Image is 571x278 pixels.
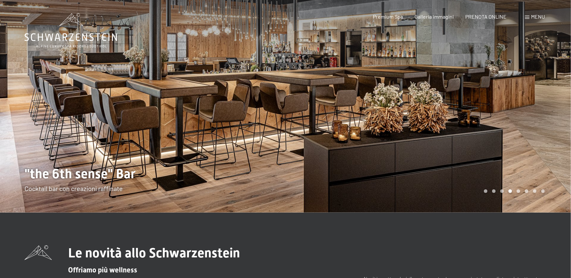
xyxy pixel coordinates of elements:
a: Galleria immagini [415,13,454,20]
div: Carousel Page 4 (Current Slide) [508,189,512,193]
span: Le novità allo Schwarzenstein [68,245,240,261]
a: Premium Spa [373,13,403,20]
div: Carousel Page 6 [525,189,528,193]
div: Carousel Page 8 [541,189,545,193]
a: PRENOTA ONLINE [466,13,507,20]
span: Menu [531,13,545,20]
div: Carousel Page 3 [500,189,504,193]
div: Carousel Page 5 [517,189,520,193]
span: Offriamo più wellness [68,266,138,274]
div: Carousel Page 7 [533,189,537,193]
div: Carousel Page 2 [492,189,496,193]
div: Carousel Pagination [482,189,545,193]
div: Carousel Page 1 [484,189,488,193]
